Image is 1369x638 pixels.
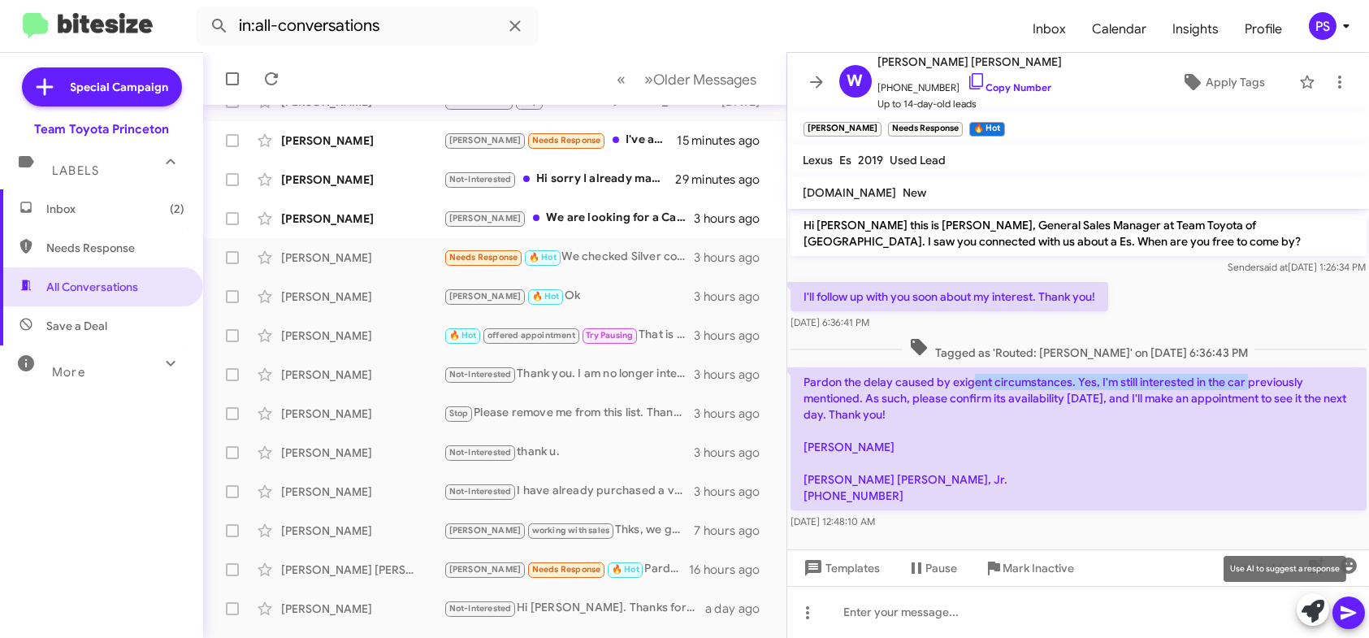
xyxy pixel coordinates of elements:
div: Team Toyota Princeton [34,121,169,137]
button: Next [635,63,767,96]
span: Save a Deal [46,318,107,334]
a: Copy Number [967,81,1052,93]
span: » [645,69,654,89]
div: Use AI to suggest a response [1224,556,1346,582]
div: 7 hours ago [694,523,773,539]
button: Apply Tags [1154,67,1291,97]
div: a day ago [705,601,773,617]
span: Tagged as 'Routed: [PERSON_NAME]' on [DATE] 6:36:43 PM [902,337,1254,361]
span: [PHONE_NUMBER] [878,72,1063,96]
a: Special Campaign [22,67,182,106]
span: [DATE] 12:48:10 AM [791,515,875,527]
div: [PERSON_NAME] [281,210,444,227]
div: 29 minutes ago [676,171,773,188]
span: Apply Tags [1206,67,1265,97]
span: Up to 14-day-old leads [878,96,1063,112]
div: Please remove me from this list. Thanks. [444,404,694,423]
div: 16 hours ago [689,562,773,578]
span: [PERSON_NAME] [449,213,522,224]
div: Ok [444,287,694,306]
div: 15 minutes ago [677,132,773,149]
div: Hi sorry I already made a deal elsewhere thank you for your time [444,170,676,189]
span: Older Messages [654,71,757,89]
span: Needs Response [449,252,518,263]
div: 3 hours ago [694,367,773,383]
span: Pause [926,553,958,583]
div: That is perfectly fine! We are available 9am to 6pm on Saturdays. What time works for you? [444,326,694,345]
span: « [617,69,626,89]
span: Sender [DATE] 1:26:34 PM [1228,261,1366,273]
small: [PERSON_NAME] [804,122,882,137]
div: [PERSON_NAME] [281,601,444,617]
span: [PERSON_NAME] [449,525,522,536]
span: Not-Interested [449,486,512,497]
div: [PERSON_NAME] [281,132,444,149]
span: 2019 [859,153,884,167]
span: said at [1259,261,1288,273]
div: I've asked several times to find out if the used [PERSON_NAME] is eligible for the EV tax credit.... [444,131,677,150]
div: Hi [PERSON_NAME]. Thanks for reaching out. No, my visit was not satisfactory. Being a loyal Toyot... [444,599,705,618]
a: Inbox [1020,6,1079,53]
button: Pause [894,553,971,583]
div: [PERSON_NAME] [281,406,444,422]
span: [DATE] 6:36:41 PM [791,316,869,328]
div: We checked Silver color Sienna LE, there was a price difference of $400 between asking price & of... [444,248,694,267]
div: [PERSON_NAME] [281,445,444,461]
div: 3 hours ago [694,328,773,344]
span: offered appointment [487,330,575,341]
span: Needs Response [532,135,601,145]
div: [PERSON_NAME] [281,328,444,344]
span: Needs Response [46,240,184,256]
div: [PERSON_NAME] [281,484,444,500]
span: W [847,68,864,94]
nav: Page navigation example [609,63,767,96]
div: [PERSON_NAME] [281,250,444,266]
span: [PERSON_NAME] [449,291,522,302]
span: (2) [170,201,184,217]
div: 3 hours ago [694,289,773,305]
span: Insights [1159,6,1232,53]
span: New [903,185,927,200]
span: Needs Response [532,564,601,575]
div: I have already purchased a vehicle with [PERSON_NAME] and am no longer interested! Thank you for ... [444,482,694,501]
button: Templates [787,553,894,583]
div: [PERSON_NAME] [281,523,444,539]
span: Try Pausing [586,330,633,341]
span: Special Campaign [71,79,169,95]
div: [PERSON_NAME] [281,289,444,305]
span: Used Lead [890,153,947,167]
span: 🔥 Hot [612,564,639,575]
span: Templates [800,553,881,583]
span: Not-Interested [449,369,512,380]
div: Thank you. I am no longer interested. [444,365,694,384]
span: 🔥 Hot [449,330,477,341]
span: Not-Interested [449,447,512,458]
div: 3 hours ago [694,484,773,500]
span: [PERSON_NAME] [PERSON_NAME] [878,52,1063,72]
p: Hi [PERSON_NAME] this is [PERSON_NAME], General Sales Manager at Team Toyota of [GEOGRAPHIC_DATA]... [791,210,1367,256]
button: PS [1295,12,1351,40]
span: Stop [449,408,469,419]
span: 🔥 Hot [529,252,557,263]
span: Labels [52,163,99,178]
span: Es [840,153,852,167]
a: Calendar [1079,6,1159,53]
span: working with sales [532,525,610,536]
span: [PERSON_NAME] [449,135,522,145]
div: Thks, we got it, [444,521,694,540]
a: Profile [1232,6,1295,53]
div: PS [1309,12,1337,40]
span: Inbox [46,201,184,217]
div: 3 hours ago [694,445,773,461]
span: 🔥 Hot [532,291,560,302]
p: Pardon the delay caused by exigent circumstances. Yes, I'm still interested in the car previously... [791,367,1367,510]
input: Search [197,7,538,46]
div: 3 hours ago [694,250,773,266]
span: [DOMAIN_NAME] [804,185,897,200]
p: I'll follow up with you soon about my interest. Thank you! [791,282,1108,311]
button: Mark Inactive [971,553,1088,583]
span: Lexus [804,153,834,167]
div: We are looking for a Camry with surround view camera and power driver seat. Thanks [444,209,694,228]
